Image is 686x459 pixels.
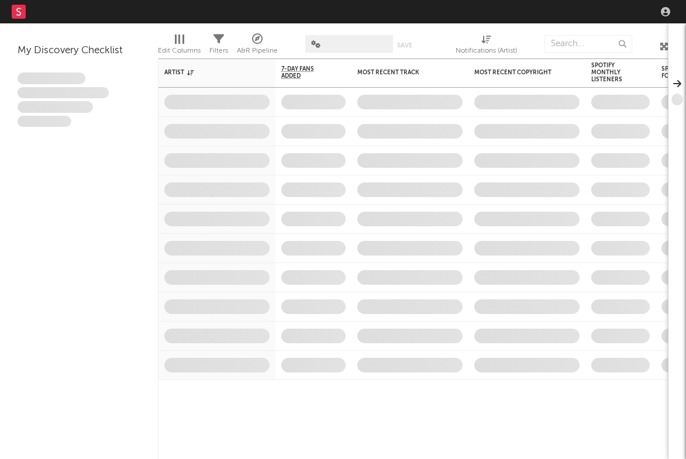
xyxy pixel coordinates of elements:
[18,116,71,127] span: Aliquam viverra
[474,69,562,76] div: Most Recent Copyright
[281,65,328,80] span: 7-Day Fans Added
[209,29,228,63] div: Filters
[209,44,228,58] div: Filters
[456,44,517,58] div: Notifications (Artist)
[544,35,632,53] input: Search...
[357,69,445,76] div: Most Recent Track
[237,29,278,63] div: A&R Pipeline
[237,44,278,58] div: A&R Pipeline
[397,42,412,49] button: Save
[18,101,93,113] span: Praesent ac interdum
[164,69,252,76] div: Artist
[591,62,632,83] div: Spotify Monthly Listeners
[158,44,201,58] div: Edit Columns
[18,44,140,58] div: My Discovery Checklist
[18,73,85,84] span: Lorem ipsum dolor
[18,87,109,99] span: Integer aliquet in purus et
[158,29,201,63] div: Edit Columns
[456,29,517,63] div: Notifications (Artist)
